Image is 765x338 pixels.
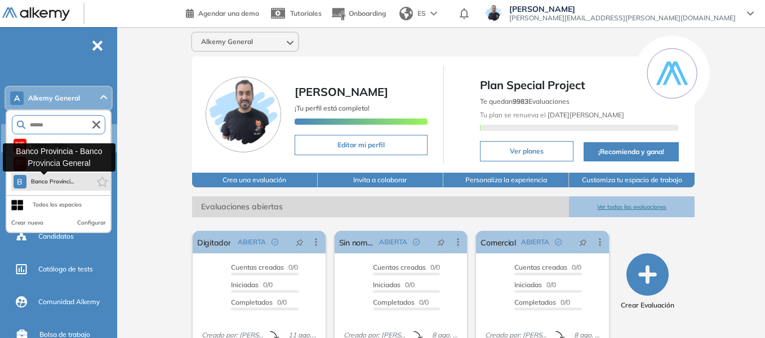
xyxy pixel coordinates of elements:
span: A [14,94,20,103]
img: arrow [430,11,437,16]
span: Crear Evaluación [621,300,674,310]
button: Configurar [77,218,106,227]
button: Invita a colaborar [318,173,443,187]
img: Logo [2,7,70,21]
span: Completados [373,298,415,306]
span: check-circle [272,239,278,245]
span: Agendar una demo [198,9,259,17]
span: 0/0 [514,263,581,271]
span: ABIERTA [379,237,407,247]
span: Evaluaciones abiertas [192,196,569,217]
span: Te quedan Evaluaciones [480,97,570,106]
span: 0/0 [514,280,556,289]
div: Todos los espacios [33,200,82,209]
span: B [17,177,23,186]
span: Cuentas creadas [514,263,567,271]
button: Crear Evaluación [621,253,674,310]
span: [PERSON_NAME][EMAIL_ADDRESS][PERSON_NAME][DOMAIN_NAME] [509,14,736,23]
button: Ver planes [480,141,573,161]
span: 0/0 [231,263,298,271]
span: ABIERTA [521,237,549,247]
button: Onboarding [331,2,386,26]
span: ES [417,8,426,19]
span: Cuentas creadas [373,263,426,271]
span: Alkemy General [28,94,80,103]
span: ABIERTA [238,237,266,247]
span: 0/0 [373,263,440,271]
span: Tu plan se renueva el [480,111,624,119]
span: ¡Tu perfil está completo! [295,104,370,112]
button: Ver todas las evaluaciones [569,196,695,217]
a: Agendar una demo [186,6,259,19]
b: [DATE][PERSON_NAME] [546,111,624,119]
span: 0/0 [373,280,415,289]
span: Plan Special Project [480,77,679,94]
img: Foto de perfil [206,77,281,152]
span: Banco Provinci... [31,177,74,186]
span: Completados [514,298,556,306]
span: pushpin [579,238,587,247]
a: Sin nombre [339,231,375,253]
span: 0/0 [231,298,287,306]
span: [PERSON_NAME] [295,85,388,99]
a: Digitador [197,231,231,253]
span: Iniciadas [373,280,401,289]
span: Candidatos [38,231,74,242]
img: world [399,7,413,20]
button: pushpin [429,233,453,251]
button: Customiza tu espacio de trabajo [569,173,695,187]
span: [PERSON_NAME] [509,5,736,14]
button: pushpin [571,233,595,251]
span: Iniciadas [231,280,259,289]
button: Crear nuevo [11,218,43,227]
span: 0/0 [231,280,273,289]
span: Comunidad Alkemy [38,297,100,307]
span: Iniciadas [514,280,542,289]
span: check-circle [555,239,562,245]
span: 0/0 [514,298,570,306]
span: Completados [231,298,273,306]
span: Alkemy General [201,37,253,46]
button: Personaliza la experiencia [443,173,569,187]
span: Onboarding [349,9,386,17]
button: Editar mi perfil [295,135,428,155]
span: Catálogo de tests [38,264,93,274]
a: Comercial [481,231,516,253]
span: 0/0 [373,298,429,306]
button: Crea una evaluación [192,173,318,187]
span: pushpin [437,238,445,247]
button: pushpin [287,233,312,251]
span: Tutoriales [290,9,322,17]
div: Banco Provincia - Banco Provincia General [3,143,115,172]
span: Cuentas creadas [231,263,284,271]
b: 9983 [513,97,528,106]
span: check-circle [413,239,420,245]
span: pushpin [296,238,304,247]
button: ¡Recomienda y gana! [584,142,679,161]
